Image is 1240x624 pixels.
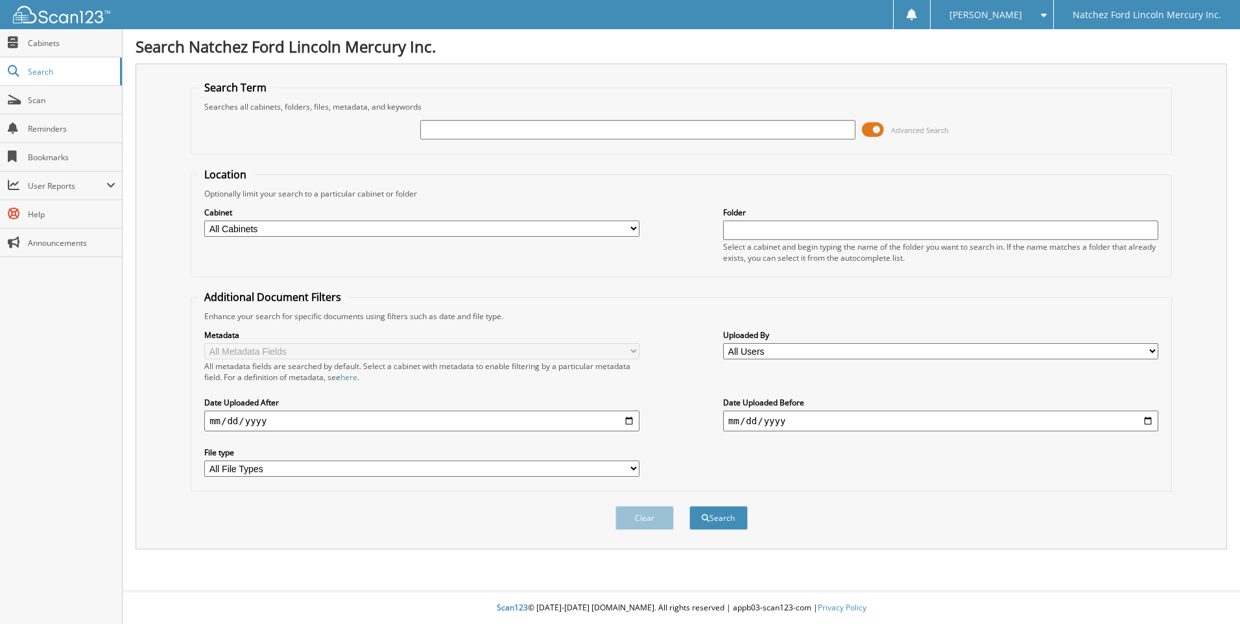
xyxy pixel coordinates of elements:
[204,207,639,218] label: Cabinet
[28,95,115,106] span: Scan
[723,330,1158,341] label: Uploaded By
[28,38,115,49] span: Cabinets
[818,602,866,613] a: Privacy Policy
[198,188,1165,199] div: Optionally limit your search to a particular cabinet or folder
[615,506,674,530] button: Clear
[28,237,115,248] span: Announcements
[198,290,348,304] legend: Additional Document Filters
[136,36,1227,57] h1: Search Natchez Ford Lincoln Mercury Inc.
[204,330,639,341] label: Metadata
[723,397,1158,408] label: Date Uploaded Before
[204,411,639,431] input: start
[204,447,639,458] label: File type
[949,11,1022,19] span: [PERSON_NAME]
[198,101,1165,112] div: Searches all cabinets, folders, files, metadata, and keywords
[28,209,115,220] span: Help
[28,180,106,191] span: User Reports
[723,241,1158,263] div: Select a cabinet and begin typing the name of the folder you want to search in. If the name match...
[497,602,528,613] span: Scan123
[28,66,113,77] span: Search
[723,207,1158,218] label: Folder
[340,372,357,383] a: here
[1073,11,1221,19] span: Natchez Ford Lincoln Mercury Inc.
[689,506,748,530] button: Search
[891,125,949,135] span: Advanced Search
[198,80,273,95] legend: Search Term
[204,361,639,383] div: All metadata fields are searched by default. Select a cabinet with metadata to enable filtering b...
[204,397,639,408] label: Date Uploaded After
[13,6,110,23] img: scan123-logo-white.svg
[28,152,115,163] span: Bookmarks
[723,411,1158,431] input: end
[198,167,253,182] legend: Location
[198,311,1165,322] div: Enhance your search for specific documents using filters such as date and file type.
[28,123,115,134] span: Reminders
[123,592,1240,624] div: © [DATE]-[DATE] [DOMAIN_NAME]. All rights reserved | appb03-scan123-com |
